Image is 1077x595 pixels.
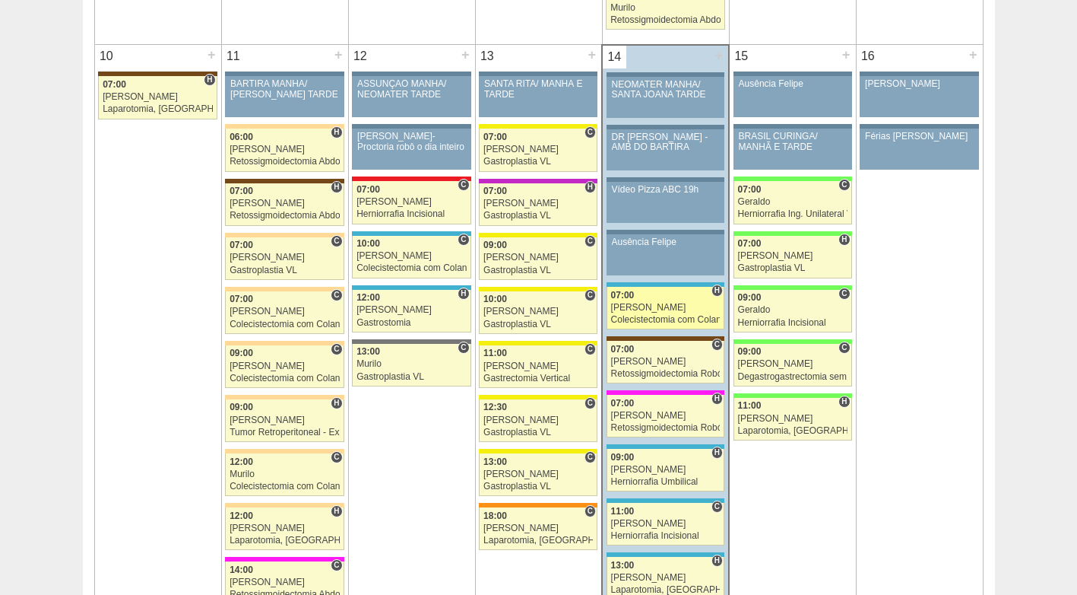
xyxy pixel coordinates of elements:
span: Hospital [838,234,850,246]
div: Key: Santa Joana [607,336,724,341]
div: Key: Santa Rita [479,233,597,237]
div: Laparotomia, [GEOGRAPHIC_DATA], Drenagem, Bridas VL [738,426,847,436]
span: 09:00 [230,348,253,358]
span: 07:00 [611,344,635,355]
div: Retossigmoidectomia Robótica [611,423,721,433]
span: Consultório [584,505,596,517]
div: Key: Bartira [225,233,344,237]
div: SANTA RITA/ MANHÃ E TARDE [484,79,592,99]
div: Laparotomia, [GEOGRAPHIC_DATA], Drenagem, Bridas VL [611,585,721,595]
span: Consultório [331,235,342,247]
div: Key: Bartira [225,341,344,345]
div: Key: Neomater [607,498,724,503]
div: [PERSON_NAME]-Proctoria robô o dia inteiro [357,132,466,151]
span: 09:00 [738,292,762,303]
div: Gastroplastia VL [356,372,467,382]
div: Tumor Retroperitoneal - Exerese [230,428,340,437]
a: C 07:00 [PERSON_NAME] Herniorrafia Incisional [352,181,470,224]
div: Gastroplastia VL [738,263,847,273]
div: [PERSON_NAME] [483,253,593,262]
span: Consultório [584,289,596,301]
div: [PERSON_NAME] [356,197,467,207]
div: Key: Santa Rita [479,341,597,345]
span: 09:00 [230,402,253,412]
div: [PERSON_NAME] [356,305,467,315]
a: Ausência Felipe [733,76,852,117]
a: H 07:00 [PERSON_NAME] Retossigmoidectomia Robótica [607,395,724,437]
a: SANTA RITA/ MANHÃ E TARDE [479,76,597,117]
div: Key: Maria Braido [479,179,597,183]
a: C 07:00 [PERSON_NAME] Gastroplastia VL [225,237,344,280]
div: Férias [PERSON_NAME] [865,132,974,142]
div: + [205,45,218,65]
div: Key: Bartira [225,395,344,399]
span: 07:00 [230,240,253,250]
span: Hospital [711,285,723,297]
div: Key: Brasil [733,339,852,344]
div: 14 [603,46,626,68]
div: BARTIRA MANHÃ/ [PERSON_NAME] TARDE [230,79,339,99]
span: 07:00 [483,132,507,142]
div: [PERSON_NAME] [483,307,593,317]
div: Murilo [356,359,467,369]
div: [PERSON_NAME] [230,361,340,371]
div: Herniorrafia Ing. Unilateral VL [738,209,847,219]
div: Key: Brasil [733,285,852,290]
span: Consultório [838,342,850,354]
div: [PERSON_NAME] [483,523,593,533]
div: [PERSON_NAME] [611,411,721,421]
div: Gastroplastia VL [483,211,593,221]
div: Gastroplastia VL [483,482,593,492]
span: Hospital [331,126,342,138]
span: 07:00 [738,184,762,195]
a: C 09:00 [PERSON_NAME] Gastroplastia VL [479,237,597,280]
span: 18:00 [483,511,507,521]
a: H 09:00 [PERSON_NAME] Herniorrafia Umbilical [607,449,724,492]
div: Key: Santa Rita [479,287,597,291]
span: Hospital [711,555,723,567]
a: BRASIL CURINGA/ MANHÃ E TARDE [733,129,852,170]
span: Hospital [331,181,342,193]
div: Herniorrafia Incisional [356,209,467,219]
span: Hospital [711,447,723,459]
div: Key: Neomater [352,285,470,290]
span: Hospital [331,505,342,517]
div: Key: Bartira [225,124,344,129]
div: Colecistectomia com Colangiografia VL [611,315,721,325]
span: Hospital [458,288,469,300]
a: NEOMATER MANHÃ/ SANTA JOANA TARDE [607,77,724,118]
div: [PERSON_NAME] [483,145,593,154]
div: Key: Assunção [352,177,470,181]
a: H 07:00 [PERSON_NAME] Gastroplastia VL [733,236,852,278]
div: Herniorrafia Umbilical [611,477,721,487]
span: 12:00 [230,511,253,521]
div: Ausência Felipe [739,79,847,89]
span: 07:00 [230,294,253,304]
div: 12 [349,45,372,68]
div: [PERSON_NAME] [483,199,593,208]
span: Consultório [711,501,723,513]
a: BARTIRA MANHÃ/ [PERSON_NAME] TARDE [225,76,344,117]
div: [PERSON_NAME] [611,303,721,313]
span: Consultório [838,288,850,300]
span: 12:00 [356,292,380,303]
div: Key: Pro Matre [225,557,344,562]
div: [PERSON_NAME] [483,415,593,425]
a: C 07:00 [PERSON_NAME] Colecistectomia com Colangiografia VL [225,291,344,334]
span: 10:00 [483,294,507,304]
div: Gastroplastia VL [483,320,593,329]
span: Hospital [838,396,850,408]
div: [PERSON_NAME] [738,414,847,424]
span: 07:00 [230,186,253,196]
span: 09:00 [483,240,507,250]
div: Key: Aviso [607,230,724,234]
div: Colecistectomia com Colangiografia VL [356,263,467,273]
div: 15 [730,45,753,68]
a: [PERSON_NAME] [860,76,978,117]
div: Murilo [230,469,340,479]
a: C 13:00 Murilo Gastroplastia VL [352,344,470,387]
div: Key: Aviso [352,72,470,76]
span: Consultório [331,559,342,571]
div: Key: Brasil [733,177,852,181]
div: NEOMATER MANHÃ/ SANTA JOANA TARDE [612,80,720,100]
